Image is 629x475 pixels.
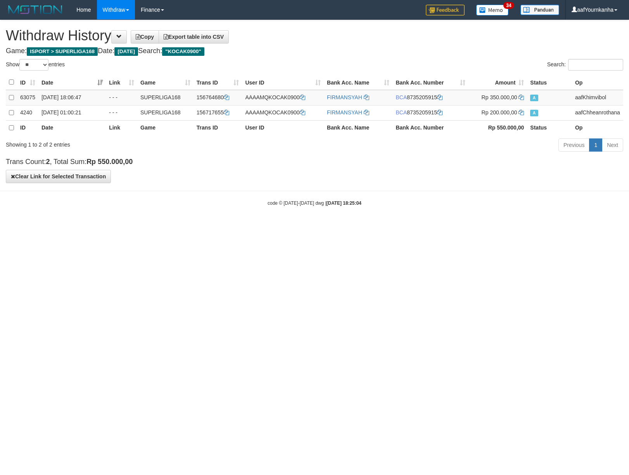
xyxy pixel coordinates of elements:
th: Link [106,120,137,135]
a: Export table into CSV [159,30,229,43]
td: 156717655 [194,105,242,120]
th: Game: activate to sort column ascending [137,75,194,90]
td: aafKhimvibol [572,90,623,105]
a: FIRMANSYAH [327,109,362,116]
h1: Withdraw History [6,28,623,43]
td: 8735205915 [392,105,468,120]
h4: Game: Date: Search: [6,47,623,55]
img: MOTION_logo.png [6,4,65,16]
span: [DATE] [114,47,138,56]
input: Search: [568,59,623,71]
td: SUPERLIGA168 [137,90,194,105]
td: 63075 [17,90,38,105]
th: User ID: activate to sort column ascending [242,75,324,90]
th: ID: activate to sort column ascending [17,75,38,90]
th: User ID [242,120,324,135]
span: 34 [503,2,514,9]
a: Copy [131,30,159,43]
strong: Rp 550.000,00 [488,124,524,131]
span: Rp 350.000,00 [482,94,517,100]
img: Feedback.jpg [426,5,465,16]
a: 1 [589,138,602,152]
span: "KOCAK0900" [162,47,204,56]
span: BCA [396,94,407,100]
td: AAAAMQKOCAK0900 [242,90,324,105]
a: Previous [558,138,589,152]
span: Approved [530,110,538,116]
td: [DATE] 01:00:21 [38,105,106,120]
td: - - - [106,90,137,105]
img: panduan.png [520,5,559,15]
th: Status [527,75,572,90]
strong: 2 [46,158,50,166]
div: Showing 1 to 2 of 2 entries [6,138,256,149]
th: Game [137,120,194,135]
th: Bank Acc. Number [392,120,468,135]
select: Showentries [19,59,48,71]
td: SUPERLIGA168 [137,105,194,120]
button: Clear Link for Selected Transaction [6,170,111,183]
h4: Trans Count: , Total Sum: [6,158,623,166]
span: Approved [530,95,538,101]
th: Bank Acc. Number: activate to sort column ascending [392,75,468,90]
td: - - - [106,105,137,120]
td: [DATE] 18:06:47 [38,90,106,105]
td: 8735205915 [392,90,468,105]
th: Bank Acc. Name: activate to sort column ascending [324,75,392,90]
img: Button%20Memo.svg [476,5,509,16]
td: 156764680 [194,90,242,105]
th: Op [572,120,623,135]
th: Op [572,75,623,90]
th: Bank Acc. Name [324,120,392,135]
th: Date [38,120,106,135]
span: Export table into CSV [164,34,224,40]
strong: [DATE] 18:25:04 [327,200,361,206]
th: Status [527,120,572,135]
th: Date: activate to sort column ascending [38,75,106,90]
strong: Rp 550.000,00 [86,158,133,166]
th: Trans ID [194,120,242,135]
th: Trans ID: activate to sort column ascending [194,75,242,90]
span: Rp 200.000,00 [482,109,517,116]
label: Show entries [6,59,65,71]
a: FIRMANSYAH [327,94,362,100]
a: Next [602,138,623,152]
td: AAAAMQKOCAK0900 [242,105,324,120]
small: code © [DATE]-[DATE] dwg | [268,200,361,206]
th: Amount: activate to sort column ascending [468,75,527,90]
td: aafChheanrothana [572,105,623,120]
td: 4240 [17,105,38,120]
span: Copy [136,34,154,40]
th: ID [17,120,38,135]
th: Link: activate to sort column ascending [106,75,137,90]
label: Search: [547,59,623,71]
span: ISPORT > SUPERLIGA168 [27,47,98,56]
span: BCA [396,109,407,116]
